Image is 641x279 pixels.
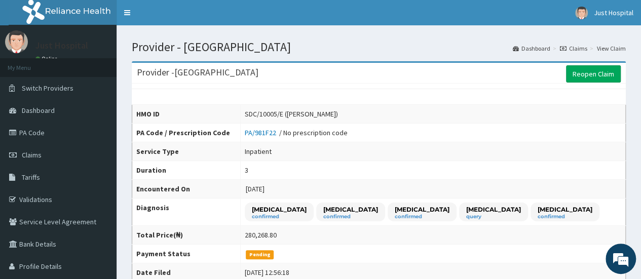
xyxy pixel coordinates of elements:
span: Dashboard [22,106,55,115]
th: HMO ID [132,105,241,124]
a: Online [35,55,60,62]
a: Dashboard [513,44,550,53]
th: Duration [132,161,241,180]
div: 280,268.80 [245,230,277,240]
div: / No prescription code [245,128,348,138]
h1: Provider - [GEOGRAPHIC_DATA] [132,41,626,54]
img: User Image [5,30,28,53]
p: [MEDICAL_DATA] [466,205,521,214]
a: Reopen Claim [566,65,621,83]
img: User Image [575,7,588,19]
a: PA/981F22 [245,128,279,137]
small: confirmed [538,214,592,219]
span: Just Hospital [594,8,633,17]
span: [DATE] [246,184,265,193]
span: Switch Providers [22,84,73,93]
small: confirmed [323,214,378,219]
div: SDC/10005/E ([PERSON_NAME]) [245,109,338,119]
th: Diagnosis [132,198,241,226]
h3: Provider - [GEOGRAPHIC_DATA] [137,68,258,77]
small: confirmed [395,214,449,219]
p: Just Hospital [35,41,88,50]
th: Service Type [132,142,241,161]
div: [DATE] 12:56:18 [245,267,289,277]
p: [MEDICAL_DATA] [538,205,592,214]
span: Claims [22,150,42,160]
small: query [466,214,521,219]
p: [MEDICAL_DATA] [395,205,449,214]
div: 3 [245,165,248,175]
th: Total Price(₦) [132,226,241,245]
p: [MEDICAL_DATA] [252,205,307,214]
th: PA Code / Prescription Code [132,124,241,142]
p: [MEDICAL_DATA] [323,205,378,214]
small: confirmed [252,214,307,219]
span: Tariffs [22,173,40,182]
div: Inpatient [245,146,272,156]
span: Pending [246,250,274,259]
a: Claims [560,44,587,53]
a: View Claim [597,44,626,53]
th: Payment Status [132,245,241,263]
th: Encountered On [132,180,241,198]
